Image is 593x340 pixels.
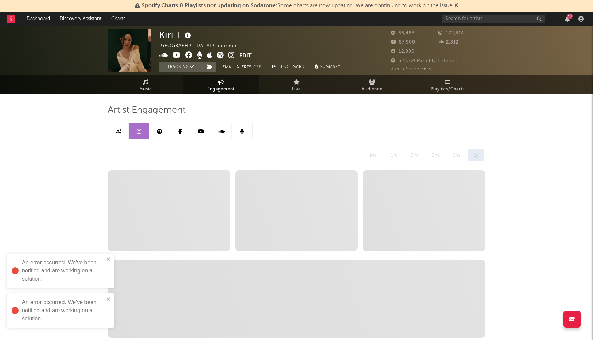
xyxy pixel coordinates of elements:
button: Tracking [159,62,202,72]
span: Benchmark [278,63,304,71]
span: Dismiss [454,3,458,9]
a: Playlists/Charts [410,75,485,94]
div: 14d [364,149,382,161]
a: Live [259,75,334,94]
span: 12,000 [391,49,415,54]
button: close [106,256,111,263]
em: Off [253,65,261,69]
span: Spotify Charts & Playlists not updating on Sodatone [142,3,276,9]
div: 6m [447,149,465,161]
button: Summary [312,62,344,72]
span: Artist Engagement [108,106,186,114]
div: Kiri T [159,29,193,40]
span: 323,720 Monthly Listeners [391,59,459,63]
span: 55,463 [391,31,415,35]
span: Jump Score: 76.3 [391,67,431,71]
button: 18 [565,16,570,22]
button: close [106,296,111,303]
button: Edit [239,52,252,60]
span: Music [139,85,152,94]
a: Discovery Assistant [55,12,106,26]
a: Dashboard [22,12,55,26]
div: 1y [468,149,484,161]
span: Playlists/Charts [431,85,465,94]
span: Engagement [207,85,235,94]
a: Benchmark [269,62,308,72]
span: Summary [320,65,340,69]
div: An error occurred. We've been notified and are working on a solution. [22,258,104,283]
div: [GEOGRAPHIC_DATA] | Cantopop [159,42,244,50]
div: 1m [385,149,402,161]
div: 18 [567,14,573,19]
button: Email AlertsOff [219,62,265,72]
input: Search for artists [442,15,545,23]
a: Charts [106,12,130,26]
span: 67,900 [391,40,415,45]
div: 3m [427,149,444,161]
span: Live [292,85,301,94]
div: An error occurred. We've been notified and are working on a solution. [22,298,104,323]
div: 2m [406,149,423,161]
a: Engagement [183,75,259,94]
a: Music [108,75,183,94]
span: : Some charts are now updating. We are continuing to work on the issue [142,3,452,9]
span: 2,812 [438,40,458,45]
a: Audience [334,75,410,94]
span: Audience [362,85,383,94]
span: 172,814 [438,31,464,35]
